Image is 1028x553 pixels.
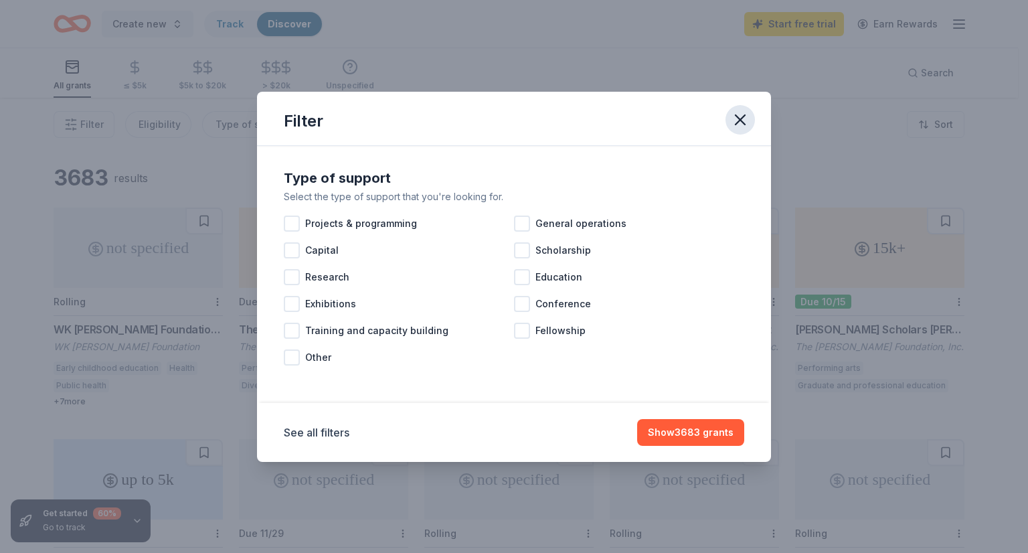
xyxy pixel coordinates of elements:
span: Exhibitions [305,296,356,312]
button: Show3683 grants [637,419,744,446]
span: Projects & programming [305,216,417,232]
button: See all filters [284,424,349,441]
span: General operations [535,216,626,232]
span: Other [305,349,331,366]
span: Research [305,269,349,285]
div: Select the type of support that you're looking for. [284,189,744,205]
span: Scholarship [535,242,591,258]
div: Filter [284,110,323,132]
div: Type of support [284,167,744,189]
span: Conference [535,296,591,312]
span: Training and capacity building [305,323,448,339]
span: Capital [305,242,339,258]
span: Education [535,269,582,285]
span: Fellowship [535,323,586,339]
